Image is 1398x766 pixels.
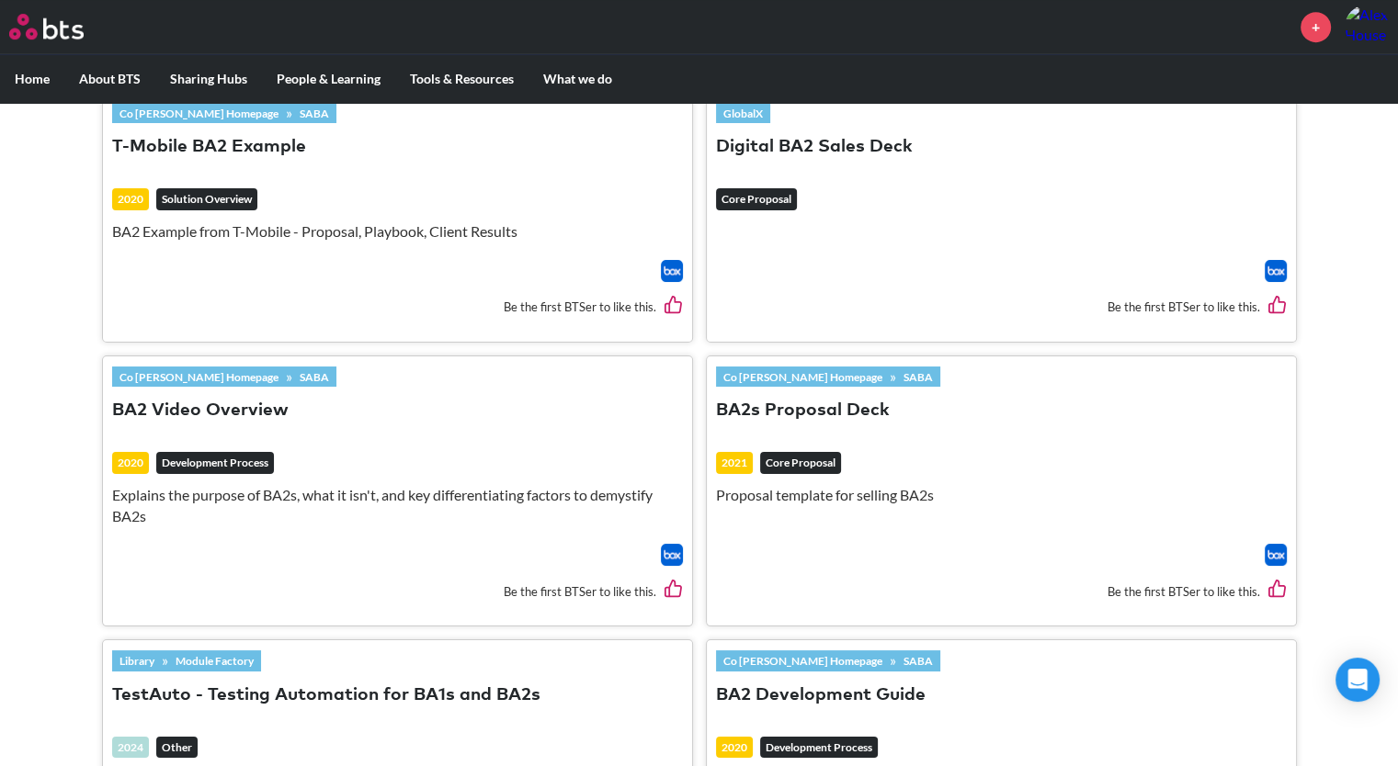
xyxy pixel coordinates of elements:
[112,566,683,616] div: Be the first BTSer to like this.
[716,452,753,474] div: 2021
[716,650,940,670] div: »
[156,188,257,210] em: Solution Overview
[1265,544,1287,566] a: Download file from Box
[1335,658,1380,702] div: Open Intercom Messenger
[156,452,274,474] em: Development Process
[112,399,289,423] button: BA2 Video Overview
[168,650,261,670] a: Module Factory
[529,55,627,103] label: What we do
[156,737,198,759] em: Other
[112,188,149,210] div: 2020
[112,221,683,242] p: BA2 Example from T-Mobile - Proposal, Playbook, Client Results
[292,103,336,123] a: SABA
[760,737,878,759] em: Development Process
[112,737,149,759] div: 2024
[716,282,1287,332] div: Be the first BTSer to like this.
[661,544,683,566] img: Box logo
[760,452,841,474] em: Core Proposal
[155,55,262,103] label: Sharing Hubs
[896,366,940,387] a: SABA
[1265,260,1287,282] a: Download file from Box
[716,188,797,210] em: Core Proposal
[9,14,84,39] img: BTS Logo
[716,366,890,387] a: Co [PERSON_NAME] Homepage
[112,135,306,160] button: T-Mobile BA2 Example
[64,55,155,103] label: About BTS
[716,566,1287,616] div: Be the first BTSer to like this.
[1345,5,1389,49] img: Alex House
[1301,12,1331,42] a: +
[112,103,336,123] div: »
[112,366,286,387] a: Co [PERSON_NAME] Homepage
[112,103,286,123] a: Co [PERSON_NAME] Homepage
[112,485,683,526] p: Explains the purpose of BA2s, what it isn't, and key differentiating factors to demystify BA2s
[716,650,890,670] a: Co [PERSON_NAME] Homepage
[716,485,1287,505] p: Proposal template for selling BA2s
[112,650,261,670] div: »
[716,737,753,759] div: 2020
[9,14,118,39] a: Go home
[896,650,940,670] a: SABA
[716,366,940,387] div: »
[716,135,913,160] button: Digital BA2 Sales Deck
[661,260,683,282] img: Box logo
[112,683,540,708] button: TestAuto - Testing Automation for BA1s and BA2s
[716,399,890,423] button: BA2s Proposal Deck
[112,452,149,474] div: 2020
[112,366,336,387] div: »
[661,544,683,566] a: Download file from Box
[716,103,770,123] a: GlobalX
[262,55,395,103] label: People & Learning
[1265,544,1287,566] img: Box logo
[112,650,162,670] a: Library
[292,366,336,387] a: SABA
[1345,5,1389,49] a: Profile
[661,260,683,282] a: Download file from Box
[395,55,529,103] label: Tools & Resources
[716,683,926,708] button: BA2 Development Guide
[1265,260,1287,282] img: Box logo
[112,282,683,332] div: Be the first BTSer to like this.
